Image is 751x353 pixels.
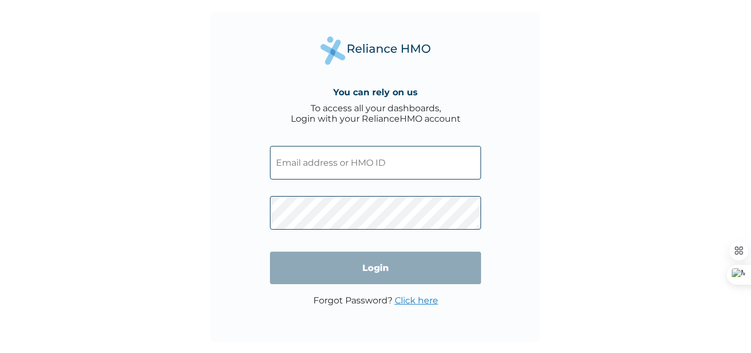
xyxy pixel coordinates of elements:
[321,36,430,64] img: Reliance Health's Logo
[291,103,461,124] div: To access all your dashboards, Login with your RelianceHMO account
[270,252,481,284] input: Login
[313,295,438,306] p: Forgot Password?
[395,295,438,306] a: Click here
[270,146,481,180] input: Email address or HMO ID
[333,87,418,97] h4: You can rely on us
